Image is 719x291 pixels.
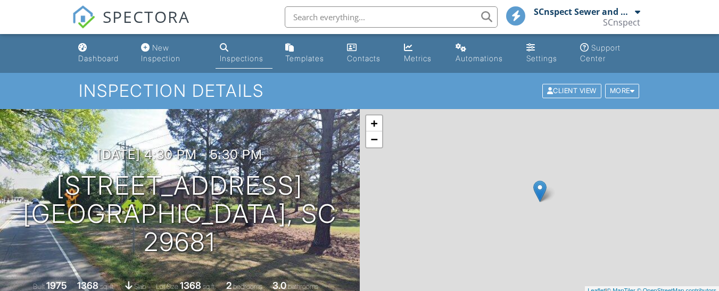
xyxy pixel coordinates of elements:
[522,38,568,69] a: Settings
[233,282,262,290] span: bedrooms
[103,5,190,28] span: SPECTORA
[134,282,146,290] span: slab
[285,6,498,28] input: Search everything...
[97,147,262,162] h3: [DATE] 4:30 pm - 5:30 pm
[203,282,216,290] span: sq.ft.
[79,81,640,100] h1: Inspection Details
[285,54,324,63] div: Templates
[534,6,632,17] div: SCnspect Sewer and Chimney Inspections
[17,172,343,256] h1: [STREET_ADDRESS] [GEOGRAPHIC_DATA], SC 29681
[137,38,207,69] a: New Inspection
[74,38,128,69] a: Dashboard
[141,43,180,63] div: New Inspection
[603,17,640,28] div: SCnspect
[400,38,442,69] a: Metrics
[226,280,232,291] div: 2
[78,54,119,63] div: Dashboard
[366,131,382,147] a: Zoom out
[542,84,601,98] div: Client View
[404,54,432,63] div: Metrics
[100,282,115,290] span: sq. ft.
[272,280,286,291] div: 3.0
[456,54,503,63] div: Automations
[180,280,201,291] div: 1368
[46,280,67,291] div: 1975
[281,38,334,69] a: Templates
[576,38,645,69] a: Support Center
[77,280,98,291] div: 1368
[343,38,392,69] a: Contacts
[526,54,557,63] div: Settings
[216,38,272,69] a: Inspections
[288,282,318,290] span: bathrooms
[220,54,263,63] div: Inspections
[156,282,178,290] span: Lot Size
[366,115,382,131] a: Zoom in
[541,86,604,94] a: Client View
[33,282,45,290] span: Built
[451,38,514,69] a: Automations (Basic)
[347,54,381,63] div: Contacts
[605,84,640,98] div: More
[72,14,190,37] a: SPECTORA
[72,5,95,29] img: The Best Home Inspection Software - Spectora
[580,43,621,63] div: Support Center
